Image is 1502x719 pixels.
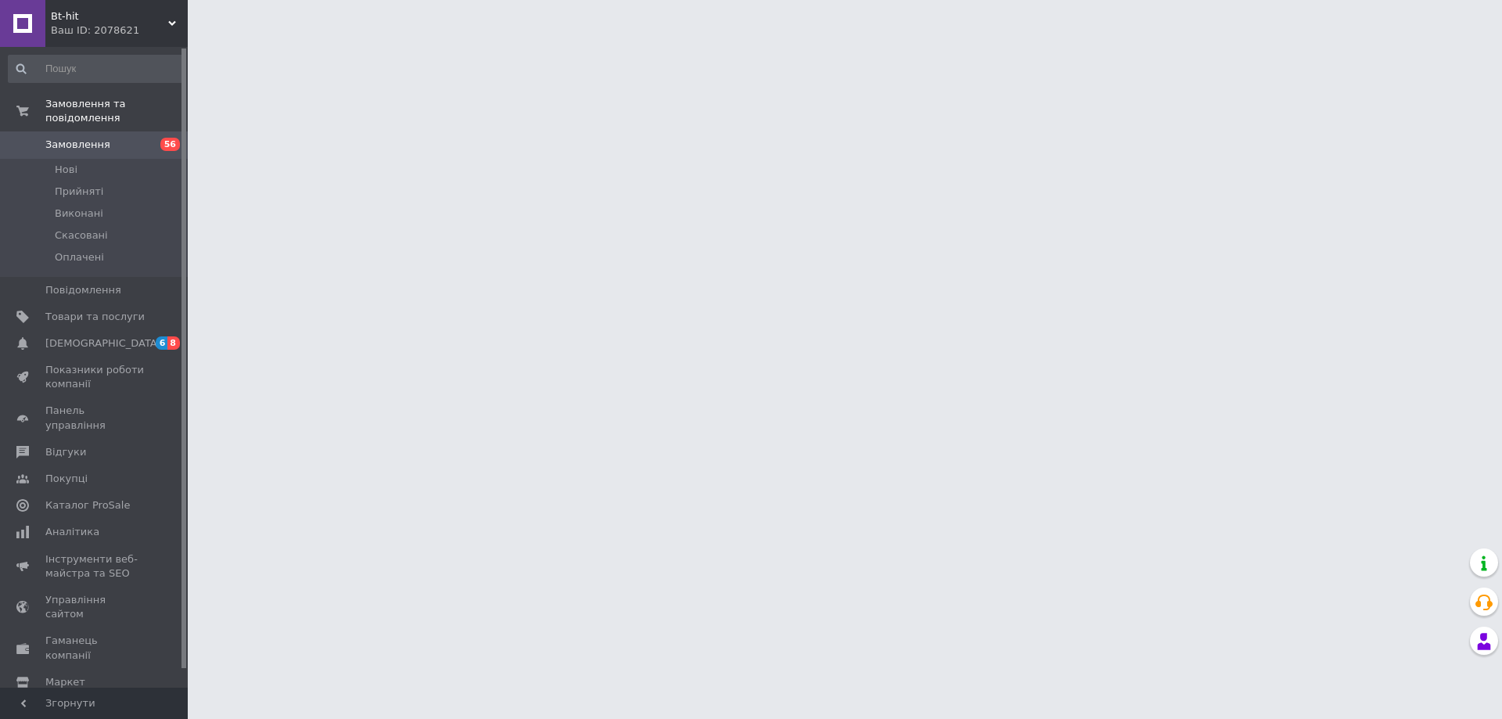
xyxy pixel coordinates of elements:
[45,97,188,125] span: Замовлення та повідомлення
[51,9,168,23] span: Bt-hit
[45,445,86,459] span: Відгуки
[45,138,110,152] span: Замовлення
[51,23,188,38] div: Ваш ID: 2078621
[55,228,108,243] span: Скасовані
[55,250,104,264] span: Оплачені
[45,498,130,512] span: Каталог ProSale
[8,55,185,83] input: Пошук
[45,404,145,432] span: Панель управління
[160,138,180,151] span: 56
[55,163,77,177] span: Нові
[167,336,180,350] span: 8
[45,363,145,391] span: Показники роботи компанії
[45,593,145,621] span: Управління сайтом
[45,310,145,324] span: Товари та послуги
[45,283,121,297] span: Повідомлення
[45,634,145,662] span: Гаманець компанії
[55,185,103,199] span: Прийняті
[45,675,85,689] span: Маркет
[156,336,168,350] span: 6
[45,525,99,539] span: Аналітика
[45,552,145,581] span: Інструменти веб-майстра та SEO
[45,472,88,486] span: Покупці
[55,207,103,221] span: Виконані
[45,336,161,351] span: [DEMOGRAPHIC_DATA]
